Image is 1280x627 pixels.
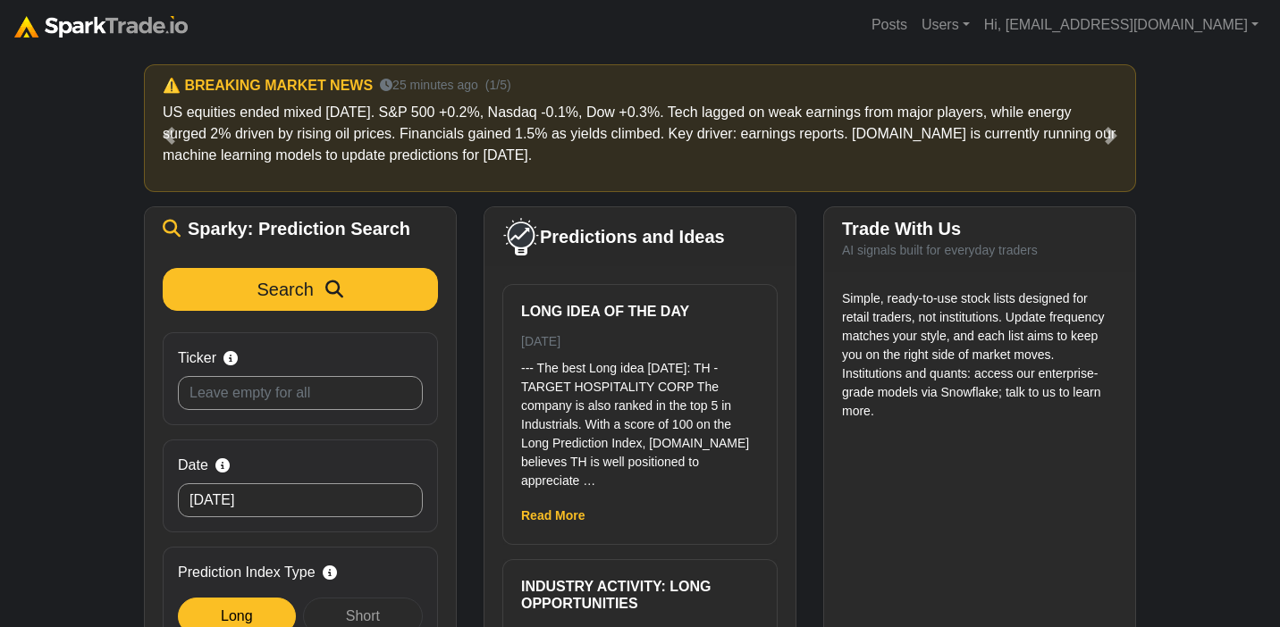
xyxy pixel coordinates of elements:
[221,608,253,623] span: Long
[163,268,438,311] button: Search
[188,218,410,239] span: Sparky: Prediction Search
[521,303,759,320] h6: Long Idea of the Day
[842,289,1117,421] p: Simple, ready-to-use stock lists designed for retail traders, not institutions. Update frequency ...
[380,76,478,95] small: 25 minutes ago
[521,508,585,522] a: Read More
[178,347,216,369] span: Ticker
[521,303,759,490] a: Long Idea of the Day [DATE] --- The best Long idea [DATE]: TH - TARGET HOSPITALITY CORP The compa...
[540,226,725,247] span: Predictions and Ideas
[178,562,316,583] span: Prediction Index Type
[842,218,1117,239] h5: Trade With Us
[257,280,314,299] span: Search
[914,7,977,43] a: Users
[521,359,759,490] p: --- The best Long idea [DATE]: TH - TARGET HOSPITALITY CORP The company is also ranked in the top...
[14,16,188,38] img: sparktrade.png
[521,578,759,612] h6: Industry Activity: Long Opportunities
[864,7,914,43] a: Posts
[977,7,1266,43] a: Hi, [EMAIL_ADDRESS][DOMAIN_NAME]
[485,76,511,95] small: (1/5)
[178,455,208,476] span: Date
[178,376,423,410] input: Leave empty for all
[842,243,1038,257] small: AI signals built for everyday traders
[346,608,380,623] span: Short
[163,77,373,94] h6: ⚠️ BREAKING MARKET NEWS
[521,334,560,348] small: [DATE]
[163,102,1117,166] p: US equities ended mixed [DATE]. S&P 500 +0.2%, Nasdaq -0.1%, Dow +0.3%. Tech lagged on weak earni...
